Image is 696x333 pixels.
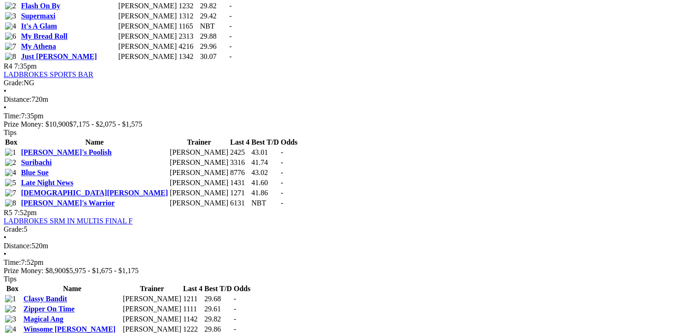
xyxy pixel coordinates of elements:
[178,22,198,31] td: 1165
[178,1,198,11] td: 1232
[4,112,692,120] div: 7:35pm
[229,42,231,50] span: -
[4,70,93,78] a: LADBROKES SPORTS BAR
[118,12,177,21] td: [PERSON_NAME]
[169,158,229,167] td: [PERSON_NAME]
[4,250,6,258] span: •
[21,22,57,30] a: It's A Glam
[251,168,279,177] td: 43.02
[200,12,228,21] td: 29.42
[23,295,67,303] a: Classy Bandit
[230,199,250,208] td: 6131
[118,32,177,41] td: [PERSON_NAME]
[4,209,12,216] span: R5
[5,53,16,61] img: 8
[21,169,49,176] a: Blue Sue
[281,179,283,187] span: -
[4,242,692,250] div: 520m
[4,62,12,70] span: R4
[21,179,74,187] a: Late Night News
[229,53,231,60] span: -
[230,178,250,187] td: 1431
[230,188,250,198] td: 1271
[4,234,6,241] span: •
[118,22,177,31] td: [PERSON_NAME]
[204,294,232,304] td: 29.68
[5,32,16,41] img: 6
[21,158,52,166] a: Suribachi
[204,304,232,314] td: 29.61
[21,148,112,156] a: [PERSON_NAME]'s Poolish
[251,158,279,167] td: 41.74
[21,199,115,207] a: [PERSON_NAME]'s Warrior
[5,22,16,30] img: 4
[23,284,121,293] th: Name
[251,188,279,198] td: 41.86
[5,2,16,10] img: 2
[4,258,692,267] div: 7:52pm
[5,12,16,20] img: 3
[200,42,228,51] td: 29.96
[178,42,198,51] td: 4216
[14,209,37,216] span: 7:52pm
[21,42,56,50] a: My Athena
[4,225,24,233] span: Grade:
[5,189,16,197] img: 7
[4,242,31,250] span: Distance:
[169,148,229,157] td: [PERSON_NAME]
[251,148,279,157] td: 43.01
[183,284,203,293] th: Last 4
[169,188,229,198] td: [PERSON_NAME]
[4,95,692,104] div: 720m
[229,12,231,20] span: -
[118,52,177,61] td: [PERSON_NAME]
[183,304,203,314] td: 1111
[251,199,279,208] td: NBT
[234,315,236,323] span: -
[69,120,143,128] span: $7,175 - $2,075 - $1,575
[5,199,16,207] img: 8
[200,22,228,31] td: NBT
[118,1,177,11] td: [PERSON_NAME]
[122,304,182,314] td: [PERSON_NAME]
[118,42,177,51] td: [PERSON_NAME]
[23,315,63,323] a: Magical Ang
[229,32,231,40] span: -
[122,315,182,324] td: [PERSON_NAME]
[5,295,16,303] img: 1
[5,148,16,157] img: 1
[230,138,250,147] th: Last 4
[5,138,17,146] span: Box
[178,52,198,61] td: 1342
[21,138,168,147] th: Name
[200,1,228,11] td: 29.82
[178,32,198,41] td: 2313
[234,305,236,313] span: -
[4,79,24,87] span: Grade:
[169,168,229,177] td: [PERSON_NAME]
[183,294,203,304] td: 1211
[230,158,250,167] td: 3316
[4,267,692,275] div: Prize Money: $8,900
[169,138,229,147] th: Trainer
[21,12,56,20] a: Supermaxi
[14,62,37,70] span: 7:35pm
[169,178,229,187] td: [PERSON_NAME]
[5,42,16,51] img: 7
[230,148,250,157] td: 2425
[4,225,692,234] div: 5
[5,315,16,323] img: 3
[122,284,182,293] th: Trainer
[4,258,21,266] span: Time:
[4,95,31,103] span: Distance:
[204,315,232,324] td: 29.82
[5,179,16,187] img: 5
[4,104,6,111] span: •
[4,275,17,283] span: Tips
[280,138,298,147] th: Odds
[251,138,279,147] th: Best T/D
[230,168,250,177] td: 8776
[21,2,60,10] a: Flash On By
[21,53,97,60] a: Just [PERSON_NAME]
[122,294,182,304] td: [PERSON_NAME]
